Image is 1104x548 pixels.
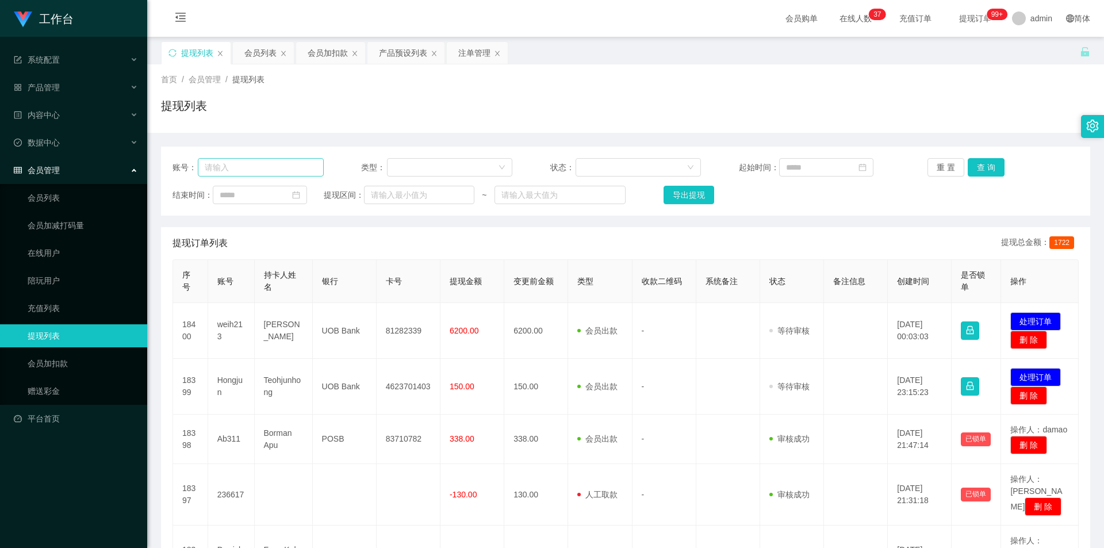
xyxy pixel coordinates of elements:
div: 提现列表 [181,42,213,64]
span: 审核成功 [769,490,810,499]
i: 图标: down [687,164,694,172]
button: 删 除 [1010,331,1047,349]
td: [DATE] 21:31:18 [888,464,952,526]
span: ~ [474,189,494,201]
i: 图标: calendar [292,191,300,199]
span: 审核成功 [769,434,810,443]
span: 产品管理 [14,83,60,92]
i: 图标: close [217,50,224,57]
span: 系统备注 [706,277,738,286]
a: 会员加扣款 [28,352,138,375]
td: POSB [313,415,377,464]
span: 系统配置 [14,55,60,64]
sup: 1012 [987,9,1007,20]
span: 类型 [577,277,593,286]
button: 图标: lock [961,321,979,340]
span: 状态 [769,277,785,286]
span: / [225,75,228,84]
div: 注单管理 [458,42,490,64]
td: [DATE] 21:47:14 [888,415,952,464]
td: UOB Bank [313,359,377,415]
i: 图标: calendar [858,163,867,171]
span: 是否锁单 [961,270,985,292]
td: 338.00 [504,415,568,464]
td: 236617 [208,464,255,526]
button: 重 置 [927,158,964,177]
i: 图标: global [1066,14,1074,22]
i: 图标: down [499,164,505,172]
sup: 37 [869,9,885,20]
button: 图标: lock [961,377,979,396]
a: 充值列表 [28,297,138,320]
input: 请输入最小值为 [364,186,474,204]
span: - [642,490,645,499]
span: 提现订单列表 [172,236,228,250]
span: 在线人数 [834,14,877,22]
i: 图标: check-circle-o [14,139,22,147]
span: / [182,75,184,84]
span: 6200.00 [450,326,479,335]
button: 导出提现 [664,186,714,204]
div: 提现总金额： [1001,236,1079,250]
i: 图标: close [280,50,287,57]
input: 请输入最大值为 [494,186,626,204]
td: 6200.00 [504,303,568,359]
span: - [642,434,645,443]
span: 会员出款 [577,326,618,335]
td: UOB Bank [313,303,377,359]
a: 图标: dashboard平台首页 [14,407,138,430]
td: [DATE] 23:15:23 [888,359,952,415]
i: 图标: sync [168,49,177,57]
input: 请输入 [198,158,324,177]
td: Hongjun [208,359,255,415]
h1: 提现列表 [161,97,207,114]
span: 等待审核 [769,382,810,391]
a: 陪玩用户 [28,269,138,292]
span: - [642,382,645,391]
p: 7 [877,9,881,20]
a: 工作台 [14,14,74,23]
i: 图标: appstore-o [14,83,22,91]
i: 图标: unlock [1080,47,1090,57]
td: [DATE] 00:03:03 [888,303,952,359]
span: 会员出款 [577,382,618,391]
span: 卡号 [386,277,402,286]
a: 会员列表 [28,186,138,209]
button: 删 除 [1025,497,1061,516]
td: 150.00 [504,359,568,415]
i: 图标: close [494,50,501,57]
button: 查 询 [968,158,1005,177]
span: - [642,326,645,335]
td: weih213 [208,303,255,359]
span: 会员管理 [189,75,221,84]
span: 银行 [322,277,338,286]
button: 处理订单 [1010,312,1061,331]
div: 产品预设列表 [379,42,427,64]
a: 提现列表 [28,324,138,347]
td: 4623701403 [377,359,440,415]
button: 已锁单 [961,432,991,446]
img: logo.9652507e.png [14,12,32,28]
i: 图标: menu-fold [161,1,200,37]
span: 等待审核 [769,326,810,335]
div: 会员列表 [244,42,277,64]
span: 首页 [161,75,177,84]
span: 提现订单 [953,14,997,22]
span: 充值订单 [894,14,937,22]
td: 18397 [173,464,208,526]
button: 删 除 [1010,436,1047,454]
i: 图标: form [14,56,22,64]
span: 内容中心 [14,110,60,120]
span: 备注信息 [833,277,865,286]
i: 图标: profile [14,111,22,119]
span: 操作 [1010,277,1026,286]
span: 账号： [172,162,198,174]
span: 序号 [182,270,190,292]
span: -130.00 [450,490,477,499]
td: 18399 [173,359,208,415]
td: 81282339 [377,303,440,359]
span: 创建时间 [897,277,929,286]
span: 会员出款 [577,434,618,443]
i: 图标: close [431,50,438,57]
td: 83710782 [377,415,440,464]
